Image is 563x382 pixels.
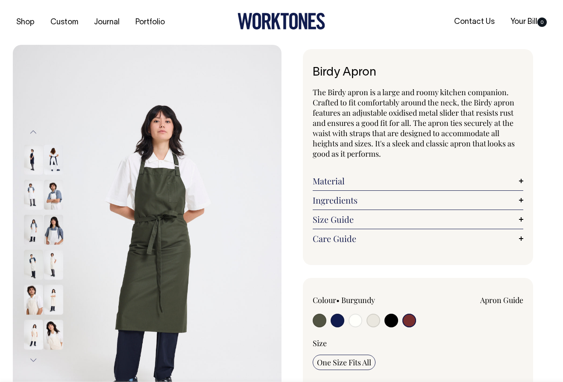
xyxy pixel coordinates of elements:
img: natural [24,320,43,350]
a: Material [313,176,523,186]
button: Previous [27,122,40,142]
img: natural [44,320,63,350]
a: Care Guide [313,233,523,244]
a: Contact Us [451,15,498,29]
span: • [336,295,340,305]
span: The Birdy apron is a large and roomy kitchen companion. Crafted to fit comfortably around the nec... [313,87,515,159]
span: 0 [537,17,547,27]
a: Custom [47,15,82,29]
a: Apron Guide [480,295,523,305]
img: natural [24,250,43,280]
h1: Birdy Apron [313,66,523,79]
img: dark-navy [44,145,63,175]
img: natural [44,250,63,280]
img: off-white [24,180,43,210]
div: Colour [313,295,397,305]
img: dark-navy [24,145,43,175]
a: Ingredients [313,195,523,205]
img: natural [24,285,43,315]
a: Shop [13,15,38,29]
div: Size [313,338,523,348]
img: off-white [44,215,63,245]
img: natural [44,285,63,315]
a: Journal [91,15,123,29]
span: One Size Fits All [317,357,371,367]
a: Portfolio [132,15,168,29]
img: off-white [44,180,63,210]
a: Size Guide [313,214,523,225]
input: One Size Fits All [313,355,375,370]
img: off-white [24,215,43,245]
button: Next [27,351,40,370]
a: Your Bill0 [507,15,550,29]
label: Burgundy [341,295,375,305]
